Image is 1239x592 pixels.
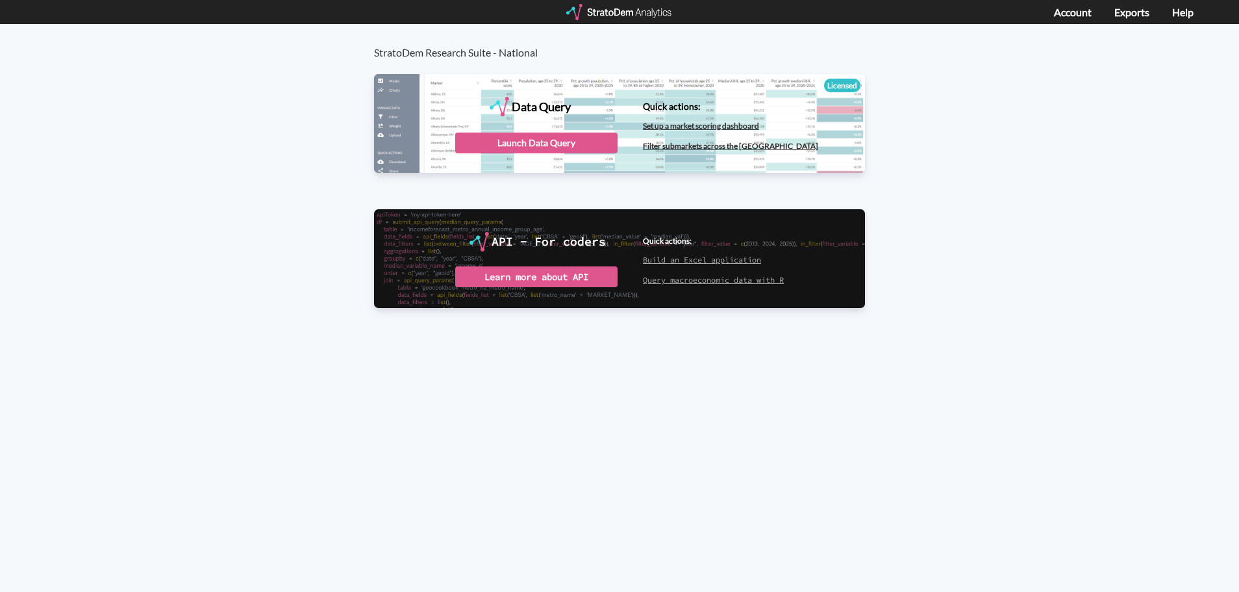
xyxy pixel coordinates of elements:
div: Learn more about API [455,266,618,287]
h4: Quick actions: [643,101,818,111]
a: Filter submarkets across the [GEOGRAPHIC_DATA] [643,141,818,151]
a: Account [1054,6,1092,18]
div: Launch Data Query [455,133,618,153]
div: Data Query [512,97,571,116]
a: Set up a market scoring dashboard [643,121,759,131]
h3: StratoDem Research Suite - National [374,24,879,58]
a: Query macroeconomic data with R [643,275,784,285]
div: Licensed [824,79,860,92]
a: Build an Excel application [643,255,761,264]
div: API - For coders [492,232,606,251]
h4: Quick actions: [643,237,784,245]
a: Help [1172,6,1194,18]
a: Exports [1114,6,1149,18]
